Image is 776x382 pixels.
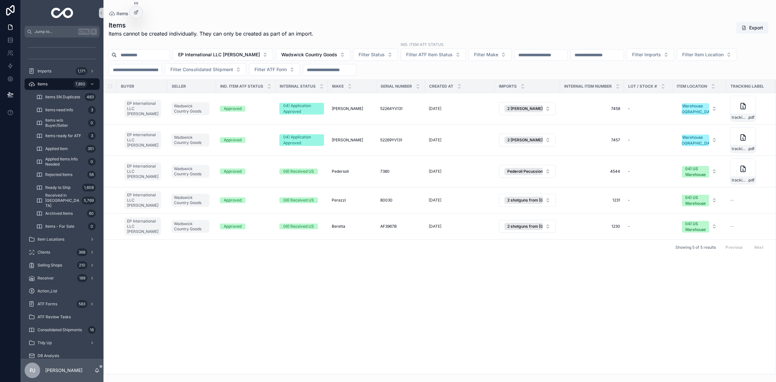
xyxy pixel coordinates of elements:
[38,301,57,307] span: ATF Forms
[507,198,580,203] span: 2 shotguns from [GEOGRAPHIC_DATA]
[25,246,100,258] a: Clients368
[332,224,345,229] span: Beretta
[380,106,403,111] span: 52264YV131
[564,137,620,143] a: 7457
[564,84,612,89] span: Internal Item Number
[124,100,161,118] a: EP International LLC [PERSON_NAME]
[429,137,491,143] a: [DATE]
[283,169,314,174] div: 06) Received US
[174,221,207,232] span: Wadswick Country Goods
[429,84,453,89] span: Created at
[676,217,722,235] a: Select Button
[499,84,517,89] span: Imports
[109,21,313,30] h1: Items
[220,224,272,229] a: Approved
[88,106,96,114] div: 3
[564,198,620,203] span: 1231
[45,157,85,167] span: Applied Items Info Needed
[429,106,441,111] p: [DATE]
[280,84,316,89] span: Internal Status
[171,220,210,233] a: Wadswick Country Goods
[32,221,100,232] a: Items - For Sale0
[504,105,612,112] button: Unselect 5418
[504,136,612,144] button: Unselect 5418
[45,118,85,128] span: Items w/o Buyer/Seller
[45,146,68,151] span: Applied Item
[224,106,242,112] div: Approved
[628,137,630,143] span: -
[564,169,620,174] span: 4544
[77,274,87,282] div: 189
[35,29,76,34] span: Jump to...
[564,224,620,229] span: 1230
[127,164,158,179] span: EP International LLC [PERSON_NAME]
[45,185,70,190] span: Ready to Ship
[332,169,372,174] a: Pedersoli
[220,197,272,203] a: Approved
[499,134,556,147] button: Select Button
[748,178,754,183] span: .pdf
[283,134,320,146] div: 04) Application Approved
[25,78,100,90] a: Items7,850
[499,220,556,233] a: Select Button
[406,51,453,58] span: Filter ATF Item Status
[732,178,748,183] span: tracking_label
[165,63,246,76] button: Select Button
[32,130,100,142] a: Items ready for ATF3
[507,169,568,174] span: Pederoli Pecussion Hammer gun
[51,8,73,18] img: App logo
[124,216,164,237] a: EP International LLC [PERSON_NAME]
[25,234,100,245] a: Item Locations
[281,51,337,58] span: Wadswick Country Goods
[499,193,556,207] a: Select Button
[628,106,669,111] a: -
[249,63,300,76] button: Select Button
[677,131,722,149] button: Select Button
[78,28,90,35] span: Ctrl
[45,224,74,229] span: Items - For Sale
[748,115,754,120] span: .pdf
[429,169,491,174] a: [DATE]
[32,143,100,155] a: Applied Item351
[507,137,603,143] span: 2 [PERSON_NAME] 825 from [GEOGRAPHIC_DATA]
[220,169,272,174] a: Approved
[401,41,444,47] label: ind. Item ATF Status
[174,104,207,114] span: Wadswick Country Goods
[564,106,620,111] span: 7458
[332,224,372,229] a: Beretta
[30,366,35,374] span: PJ
[730,127,771,153] a: tracking_label.pdf
[38,340,52,345] span: Tidy Up
[32,195,100,206] a: Received in [GEOGRAPHIC_DATA]5,769
[499,194,556,207] button: Select Button
[124,162,161,180] a: EP International LLC [PERSON_NAME]
[38,276,54,281] span: Receiver
[171,165,210,178] a: Wadswick Country Goods
[469,49,512,61] button: Select Button
[628,169,630,174] span: -
[380,169,421,174] a: 7380
[380,106,421,111] a: 52264YV131
[77,300,87,308] div: 583
[25,26,100,38] button: Jump to...CtrlK
[171,164,212,179] a: Wadswick Country Goods
[45,94,80,100] span: Items SN Duplicate
[628,224,630,229] span: -
[172,84,186,89] span: Seller
[429,106,491,111] a: [DATE]
[381,84,412,89] span: Serial Number
[429,198,491,203] a: [DATE]
[32,91,100,103] a: Items SN Duplicate483
[121,84,134,89] span: Buyer
[224,224,242,229] div: Approved
[173,49,273,61] button: Select Button
[279,197,324,203] a: 06) Received US
[730,224,734,229] span: --
[224,197,242,203] div: Approved
[499,220,556,233] button: Select Button
[276,49,350,61] button: Select Button
[627,49,674,61] button: Select Button
[220,84,263,89] span: Ind. Item ATF Status
[38,289,57,294] span: Action_List
[38,353,59,358] span: DB Analysis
